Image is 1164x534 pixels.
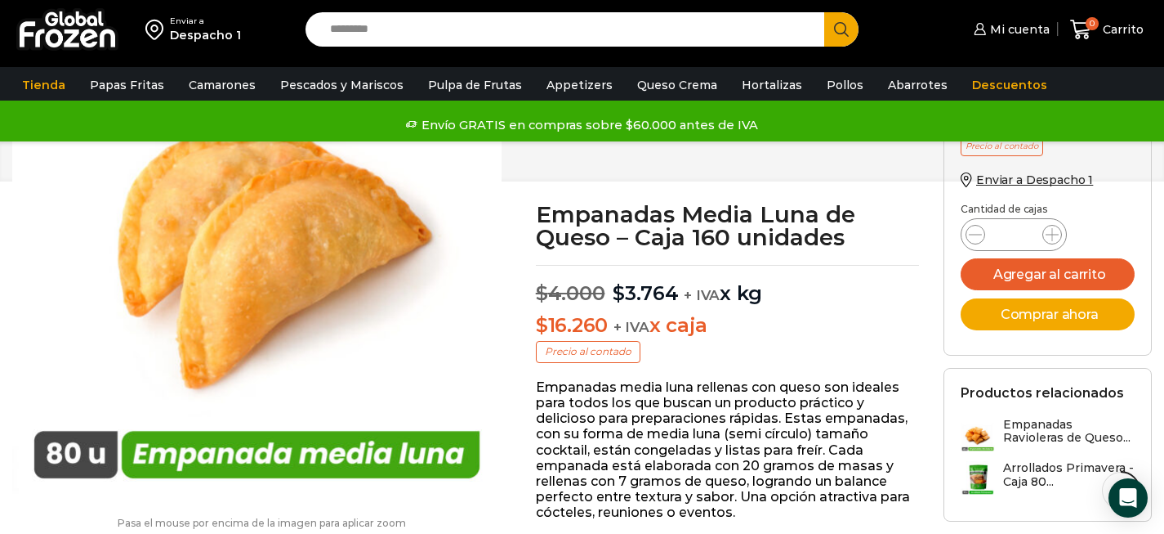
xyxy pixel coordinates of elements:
[536,203,919,249] h1: Empanadas Media Luna de Queso – Caja 160 unidades
[538,70,621,101] a: Appetizers
[14,70,74,101] a: Tienda
[1086,17,1099,30] span: 0
[1003,418,1135,446] h3: Empanadas Ravioleras de Queso...
[536,313,608,337] bdi: 16.260
[961,461,1135,496] a: Arrollados Primavera - Caja 80...
[684,287,720,303] span: + IVA
[986,21,1050,38] span: Mi cuenta
[961,258,1135,290] button: Agregar al carrito
[170,27,241,43] div: Despacho 1
[536,281,605,305] bdi: 4.000
[961,137,1043,156] p: Precio al contado
[961,418,1135,453] a: Empanadas Ravioleras de Queso...
[536,379,919,521] p: Empanadas media luna rellenas con queso son ideales para todos los que buscan un producto práctic...
[12,518,511,529] p: Pasa el mouse por encima de la imagen para aplicar zoom
[272,70,412,101] a: Pescados y Mariscos
[734,70,810,101] a: Hortalizas
[536,265,919,306] p: x kg
[964,70,1055,101] a: Descuentos
[536,314,919,338] p: x caja
[880,70,956,101] a: Abarrotes
[170,16,241,27] div: Enviar a
[536,341,640,362] p: Precio al contado
[613,281,625,305] span: $
[1066,11,1148,49] a: 0 Carrito
[1108,478,1148,518] div: Open Intercom Messenger
[613,319,649,335] span: + IVA
[1003,461,1135,489] h3: Arrollados Primavera - Caja 80...
[961,298,1135,330] button: Comprar ahora
[970,13,1050,46] a: Mi cuenta
[961,385,1124,401] h2: Productos relacionados
[976,173,1093,187] span: Enviar a Despacho 1
[145,16,170,43] img: address-field-icon.svg
[536,281,548,305] span: $
[961,204,1135,215] p: Cantidad de cajas
[181,70,264,101] a: Camarones
[82,70,172,101] a: Papas Fritas
[961,173,1093,187] a: Enviar a Despacho 1
[998,223,1029,246] input: Product quantity
[536,313,548,337] span: $
[12,11,502,501] img: empanada-media-luna
[1099,21,1144,38] span: Carrito
[420,70,530,101] a: Pulpa de Frutas
[824,12,859,47] button: Search button
[613,281,679,305] bdi: 3.764
[818,70,872,101] a: Pollos
[629,70,725,101] a: Queso Crema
